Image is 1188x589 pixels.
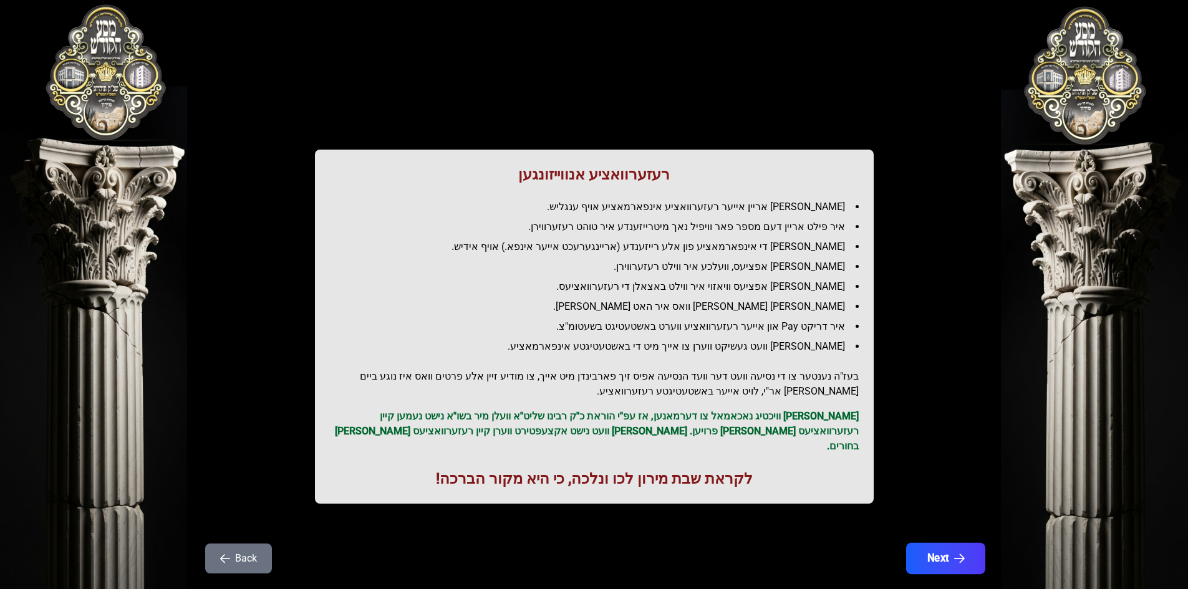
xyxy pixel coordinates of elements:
[340,259,859,274] li: [PERSON_NAME] אפציעס, וועלכע איר ווילט רעזערווירן.
[340,239,859,254] li: [PERSON_NAME] די אינפארמאציע פון אלע רייזענדע (אריינגערעכט אייער אינפא.) אויף אידיש.
[330,165,859,184] h1: רעזערוואציע אנווייזונגען
[340,279,859,294] li: [PERSON_NAME] אפציעס וויאזוי איר ווילט באצאלן די רעזערוואציעס.
[340,219,859,234] li: איר פילט אריין דעם מספר פאר וויפיל נאך מיטרייזענדע איר טוהט רעזערווירן.
[330,369,859,399] h2: בעז"ה נענטער צו די נסיעה וועט דער וועד הנסיעה אפיס זיך פארבינדן מיט אייך, צו מודיע זיין אלע פרטים...
[330,469,859,489] h1: לקראת שבת מירון לכו ונלכה, כי היא מקור הברכה!
[330,409,859,454] p: [PERSON_NAME] וויכטיג נאכאמאל צו דערמאנען, אז עפ"י הוראת כ"ק רבינו שליט"א וועלן מיר בשו"א נישט נע...
[340,339,859,354] li: [PERSON_NAME] וועט געשיקט ווערן צו אייך מיט די באשטעטיגטע אינפארמאציע.
[340,319,859,334] li: איר דריקט Pay און אייער רעזערוואציע ווערט באשטעטיגט בשעטומ"צ.
[205,544,272,573] button: Back
[905,543,985,574] button: Next
[340,299,859,314] li: [PERSON_NAME] [PERSON_NAME] וואס איר האט [PERSON_NAME].
[340,199,859,214] li: [PERSON_NAME] אריין אייער רעזערוואציע אינפארמאציע אויף ענגליש.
